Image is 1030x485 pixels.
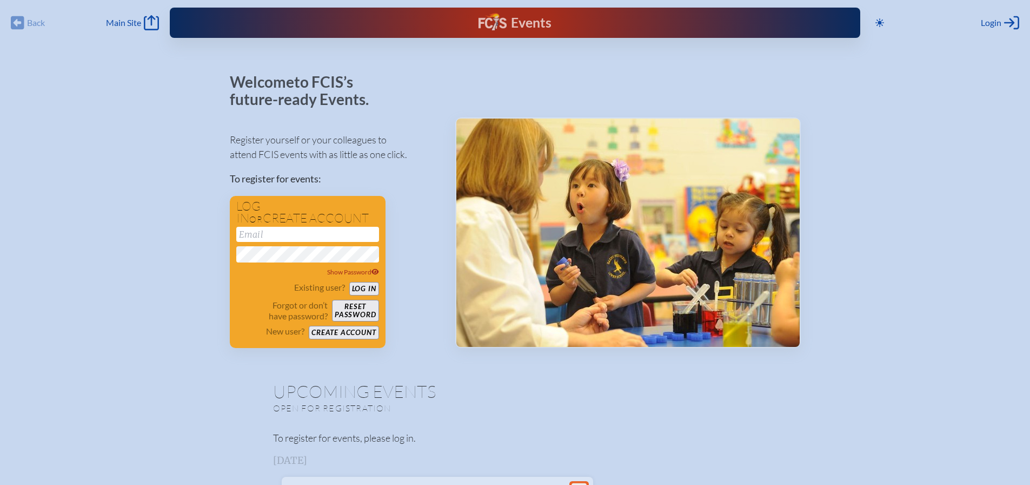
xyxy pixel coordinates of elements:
p: To register for events: [230,172,438,186]
p: To register for events, please log in. [273,431,757,445]
div: FCIS Events — Future ready [360,13,670,32]
span: or [249,214,263,225]
p: Existing user? [294,282,345,293]
p: New user? [266,326,304,337]
h1: Log in create account [236,200,379,225]
p: Register yourself or your colleagues to attend FCIS events with as little as one click. [230,133,438,162]
a: Main Site [106,15,159,30]
p: Welcome to FCIS’s future-ready Events. [230,74,381,108]
span: Main Site [106,17,141,28]
h3: [DATE] [273,455,757,466]
h1: Upcoming Events [273,383,757,400]
span: Show Password [327,268,379,276]
button: Create account [309,326,378,339]
button: Resetpassword [332,300,378,322]
input: Email [236,227,379,242]
button: Log in [349,282,379,296]
p: Forgot or don’t have password? [236,300,328,322]
p: Open for registration [273,403,559,414]
img: Events [456,119,800,347]
span: Login [981,17,1001,28]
